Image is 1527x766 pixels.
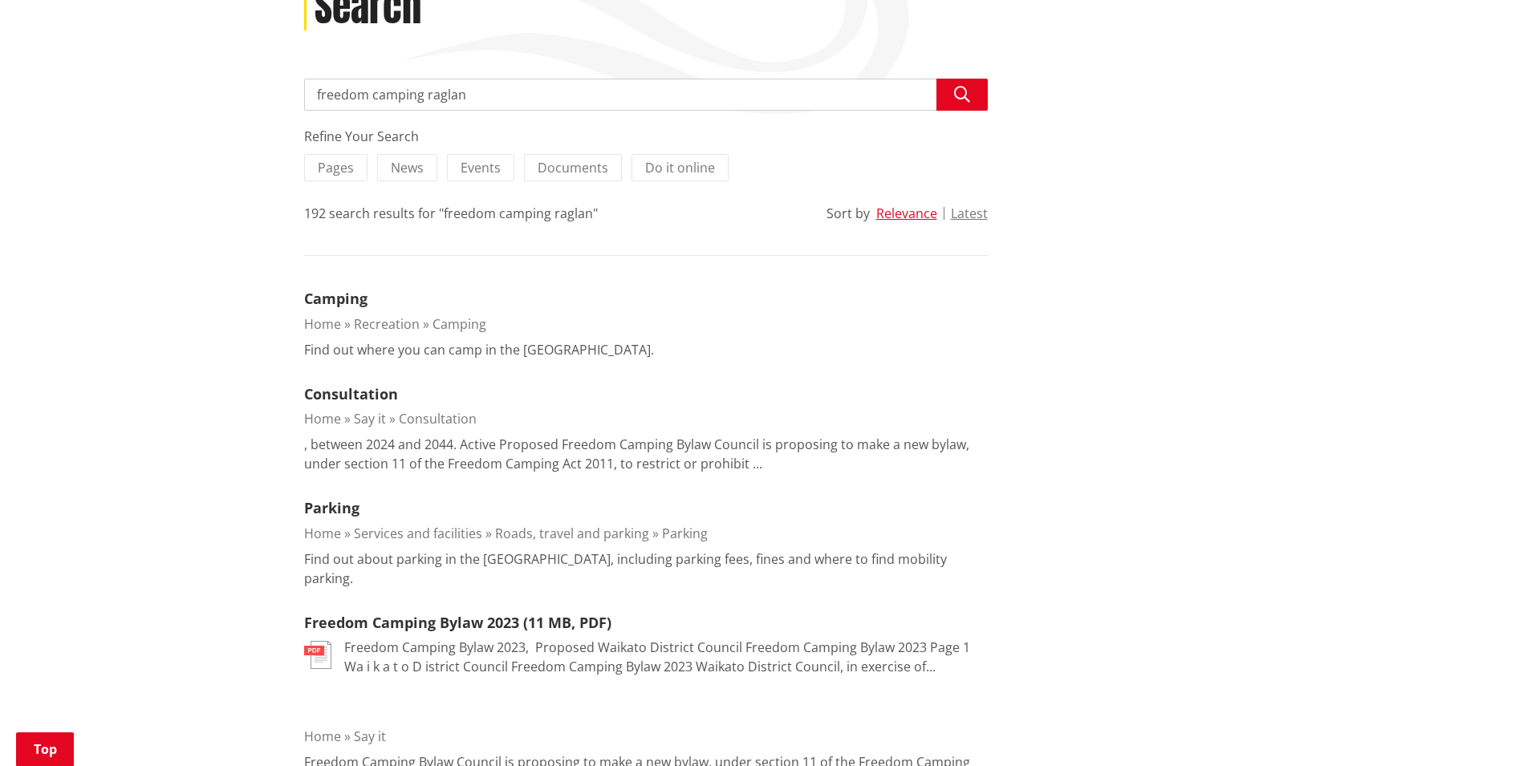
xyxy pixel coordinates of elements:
a: Consultation [399,410,477,428]
a: Consultation [304,384,398,403]
span: Pages [318,159,354,176]
span: Events [461,159,501,176]
a: Parking [662,525,708,542]
span: News [391,159,424,176]
p: Find out about parking in the [GEOGRAPHIC_DATA], including parking fees, fines and where to find ... [304,549,988,588]
a: Roads, travel and parking [495,525,649,542]
p: , between 2024 and 2044. Active Proposed Freedom Camping Bylaw Council is proposing to make a new... [304,435,988,473]
a: Home [304,525,341,542]
div: Refine Your Search [304,127,988,146]
p: Freedom Camping Bylaw 2023, ﻿ Proposed Waikato District Council Freedom Camping Bylaw 2023 Page 1... [344,638,988,676]
span: Documents [538,159,608,176]
iframe: Messenger Launcher [1453,699,1511,756]
a: Home [304,410,341,428]
a: Recreation [354,315,420,333]
button: Relevance [876,206,937,221]
img: document-pdf.svg [304,641,331,669]
a: Home [304,315,341,333]
a: Say it [354,727,386,745]
a: Top [16,732,74,766]
a: Camping [304,289,368,308]
span: Do it online [645,159,715,176]
button: Latest [951,206,988,221]
a: Home [304,727,341,745]
div: Sort by [826,204,870,223]
a: Camping [433,315,486,333]
a: Say it [354,410,386,428]
div: 192 search results for "freedom camping raglan" [304,204,598,223]
a: Freedom Camping Bylaw 2023 (11 MB, PDF) [304,613,611,632]
input: Search input [304,79,988,111]
a: Services and facilities [354,525,482,542]
a: Parking [304,498,359,517]
p: Find out where you can camp in the [GEOGRAPHIC_DATA]. [304,340,654,359]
